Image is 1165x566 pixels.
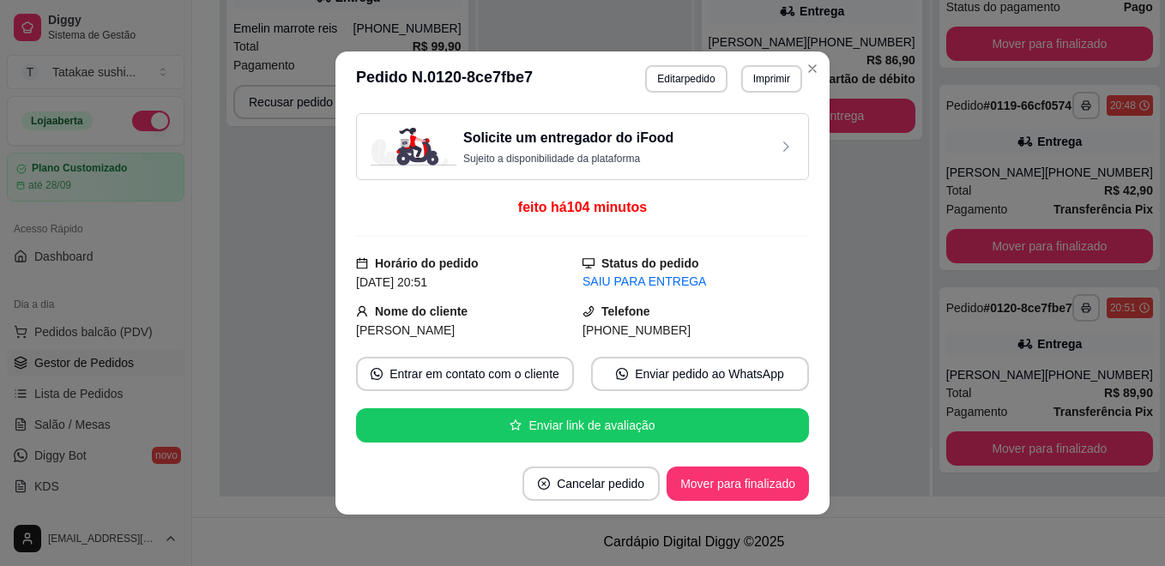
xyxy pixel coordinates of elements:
[510,419,522,431] span: star
[616,368,628,380] span: whats-app
[601,256,699,270] strong: Status do pedido
[356,257,368,269] span: calendar
[356,357,574,391] button: whats-appEntrar em contato com o cliente
[356,65,533,93] h3: Pedido N. 0120-8ce7fbe7
[582,257,595,269] span: desktop
[582,323,691,337] span: [PHONE_NUMBER]
[645,65,727,93] button: Editarpedido
[356,323,455,337] span: [PERSON_NAME]
[463,152,673,166] p: Sujeito a disponibilidade da plataforma
[538,478,550,490] span: close-circle
[371,128,456,166] img: delivery-image
[591,357,809,391] button: whats-appEnviar pedido ao WhatsApp
[463,128,673,148] h3: Solicite um entregador do iFood
[375,304,468,318] strong: Nome do cliente
[667,467,809,501] button: Mover para finalizado
[356,305,368,317] span: user
[601,304,650,318] strong: Telefone
[522,467,660,501] button: close-circleCancelar pedido
[371,368,383,380] span: whats-app
[356,408,809,443] button: starEnviar link de avaliação
[518,200,647,214] span: feito há 104 minutos
[799,55,826,82] button: Close
[356,275,427,289] span: [DATE] 20:51
[582,273,809,291] div: SAIU PARA ENTREGA
[375,256,479,270] strong: Horário do pedido
[741,65,802,93] button: Imprimir
[582,305,595,317] span: phone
